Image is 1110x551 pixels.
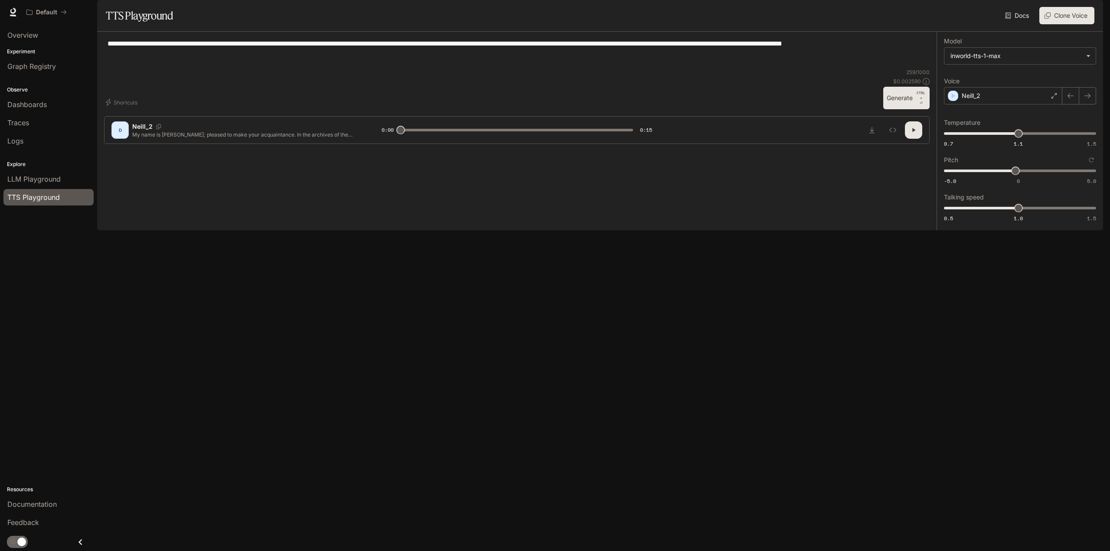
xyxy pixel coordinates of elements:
[916,90,926,106] p: ⏎
[950,52,1082,60] div: inworld-tts-1-max
[893,78,921,85] p: $ 0.002590
[382,126,394,134] span: 0:00
[23,3,71,21] button: All workspaces
[944,177,956,185] span: -5.0
[944,48,1096,64] div: inworld-tts-1-max
[863,121,881,139] button: Download audio
[1087,155,1096,165] button: Reset to default
[1014,140,1023,147] span: 1.1
[132,131,361,138] p: My name is [PERSON_NAME]; pleased to make your acquaintance. In the archives of the Royal Society...
[944,78,960,84] p: Voice
[962,91,980,100] p: Neill_2
[944,120,980,126] p: Temperature
[1087,140,1096,147] span: 1.5
[36,9,57,16] p: Default
[944,215,953,222] span: 0.5
[640,126,652,134] span: 0:15
[104,95,141,109] button: Shortcuts
[906,68,930,76] p: 259 / 1000
[132,122,153,131] p: Neill_2
[106,7,173,24] h1: TTS Playground
[1039,7,1094,24] button: Clone Voice
[113,123,127,137] div: D
[1087,215,1096,222] span: 1.5
[1014,215,1023,222] span: 1.0
[916,90,926,101] p: CTRL +
[944,157,958,163] p: Pitch
[944,140,953,147] span: 0.7
[884,121,901,139] button: Inspect
[1087,177,1096,185] span: 5.0
[1003,7,1032,24] a: Docs
[944,38,962,44] p: Model
[944,194,984,200] p: Talking speed
[153,124,165,129] button: Copy Voice ID
[883,87,930,109] button: GenerateCTRL +⏎
[1017,177,1020,185] span: 0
